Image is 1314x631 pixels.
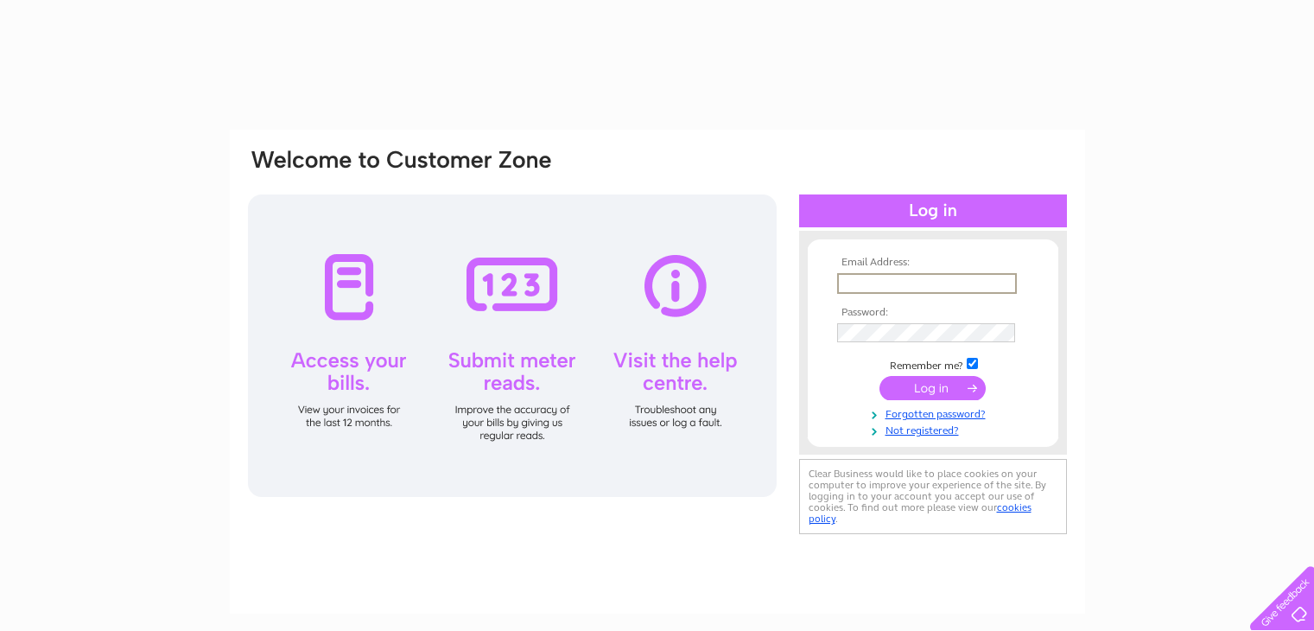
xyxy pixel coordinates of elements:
td: Remember me? [833,355,1033,373]
div: Clear Business would like to place cookies on your computer to improve your experience of the sit... [799,459,1067,534]
th: Password: [833,307,1033,319]
a: Forgotten password? [837,405,1033,421]
a: cookies policy [809,501,1032,525]
a: Not registered? [837,421,1033,437]
th: Email Address: [833,257,1033,269]
input: Submit [879,376,986,400]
